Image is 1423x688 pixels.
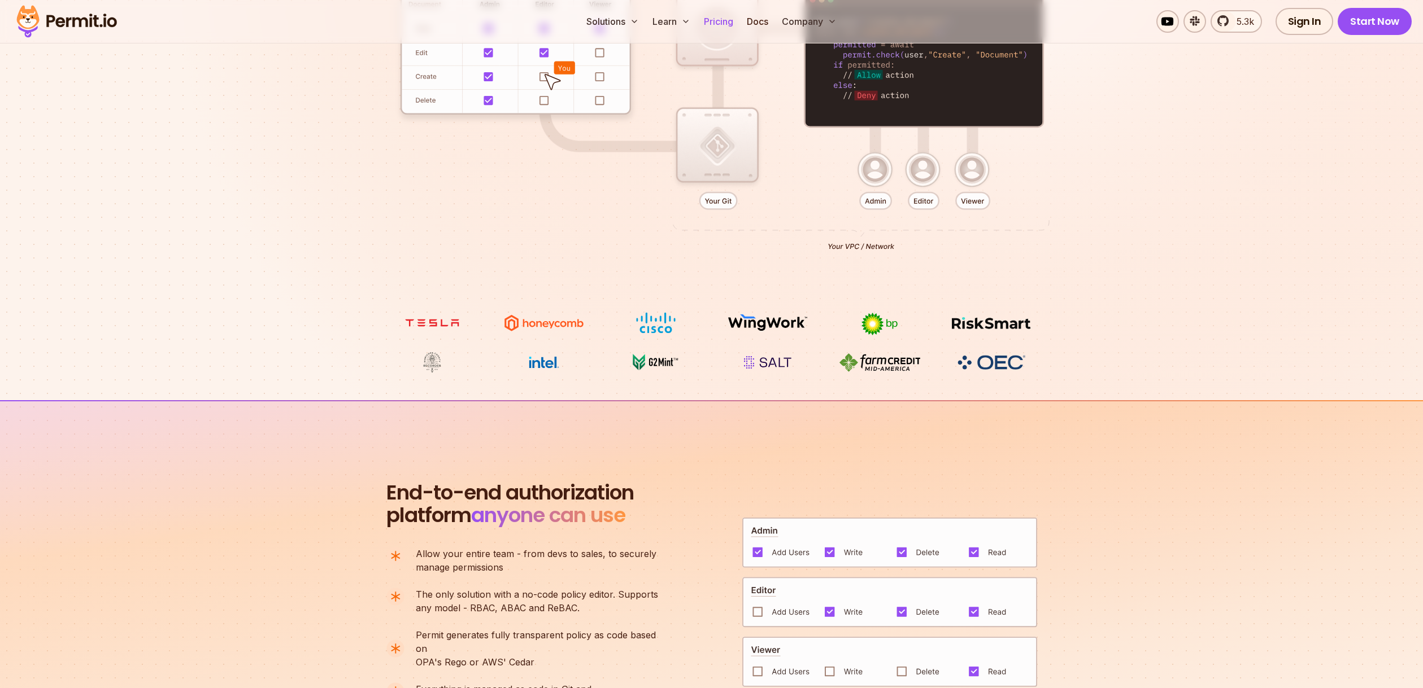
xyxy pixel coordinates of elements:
span: Permit generates fully transparent policy as code based on [416,628,668,655]
p: manage permissions [416,547,656,574]
a: Start Now [1338,8,1412,35]
p: OPA's Rego or AWS' Cedar [416,628,668,669]
img: G2mint [613,352,698,373]
p: any model - RBAC, ABAC and ReBAC. [416,588,658,615]
img: tesla [390,312,475,334]
img: Permit logo [11,2,122,41]
img: salt [725,352,810,373]
span: Allow your entire team - from devs to sales, to securely [416,547,656,560]
img: Cisco [613,312,698,334]
span: 5.3k [1230,15,1254,28]
img: Wingwork [725,312,810,334]
img: Maricopa County Recorder\'s Office [390,352,475,373]
img: Honeycomb [502,312,586,334]
img: Farm Credit [837,352,922,373]
button: Company [777,10,841,33]
h2: platform [386,481,634,527]
img: bp [837,312,922,336]
button: Solutions [582,10,643,33]
span: End-to-end authorization [386,481,634,504]
img: Intel [502,352,586,373]
img: Risksmart [949,312,1034,334]
a: 5.3k [1211,10,1262,33]
button: Learn [648,10,695,33]
a: Sign In [1276,8,1334,35]
img: OEC [955,353,1028,371]
span: The only solution with a no-code policy editor. Supports [416,588,658,601]
a: Docs [742,10,773,33]
a: Pricing [699,10,738,33]
span: anyone can use [471,501,625,529]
